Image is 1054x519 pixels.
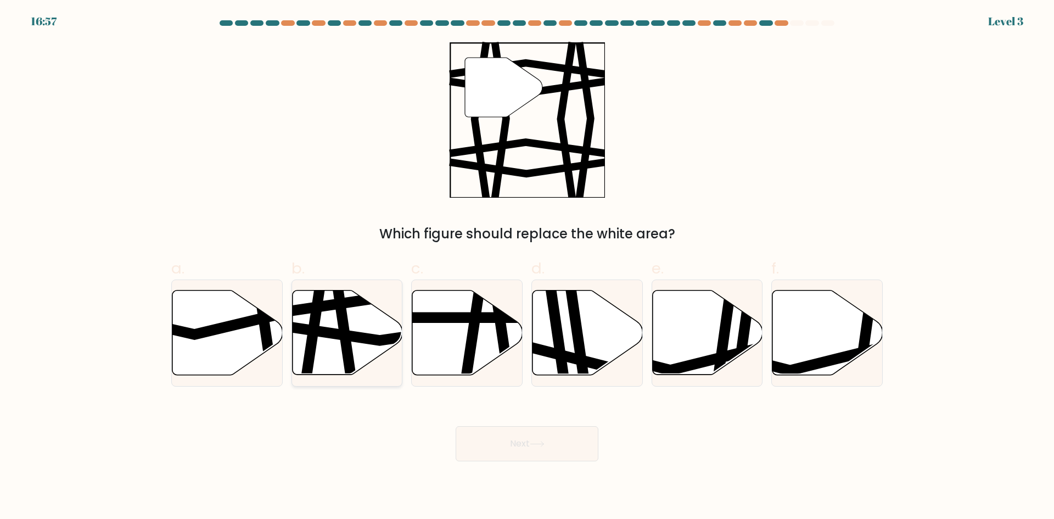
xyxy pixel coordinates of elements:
button: Next [456,426,598,461]
span: c. [411,258,423,279]
span: f. [771,258,779,279]
span: d. [531,258,545,279]
div: Level 3 [988,13,1023,30]
div: Which figure should replace the white area? [178,224,876,244]
g: " [465,58,542,117]
span: b. [291,258,305,279]
span: a. [171,258,184,279]
div: 16:57 [31,13,57,30]
span: e. [652,258,664,279]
